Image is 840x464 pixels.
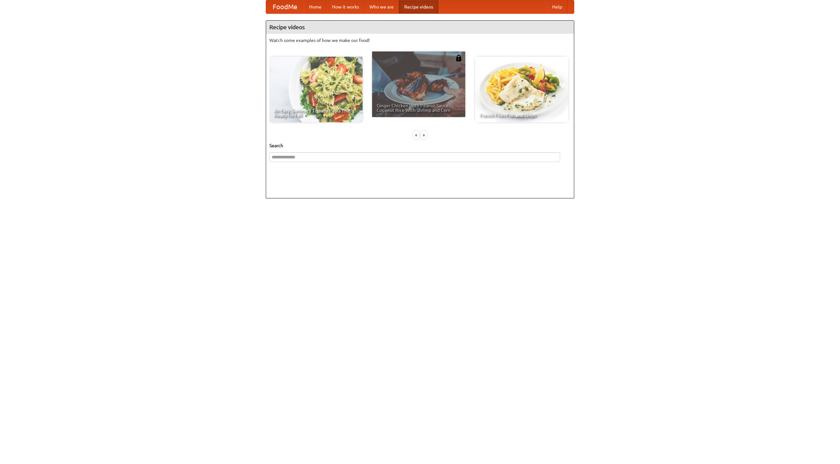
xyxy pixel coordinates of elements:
[399,0,438,13] a: Recipe videos
[455,55,462,61] img: 483408.png
[480,113,564,118] span: French Fries Fish and Chips
[269,142,571,149] h5: Search
[274,109,358,118] span: An Easy, Summery Tomato Pasta That's Ready for Fall
[421,131,427,139] div: »
[269,37,571,44] p: Watch some examples of how we make our food!
[266,21,574,34] h4: Recipe videos
[475,57,568,122] a: French Fries Fish and Chips
[304,0,327,13] a: Home
[266,0,304,13] a: FoodMe
[269,57,363,122] a: An Easy, Summery Tomato Pasta That's Ready for Fall
[327,0,364,13] a: How it works
[547,0,567,13] a: Help
[413,131,419,139] div: «
[364,0,399,13] a: Who we are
